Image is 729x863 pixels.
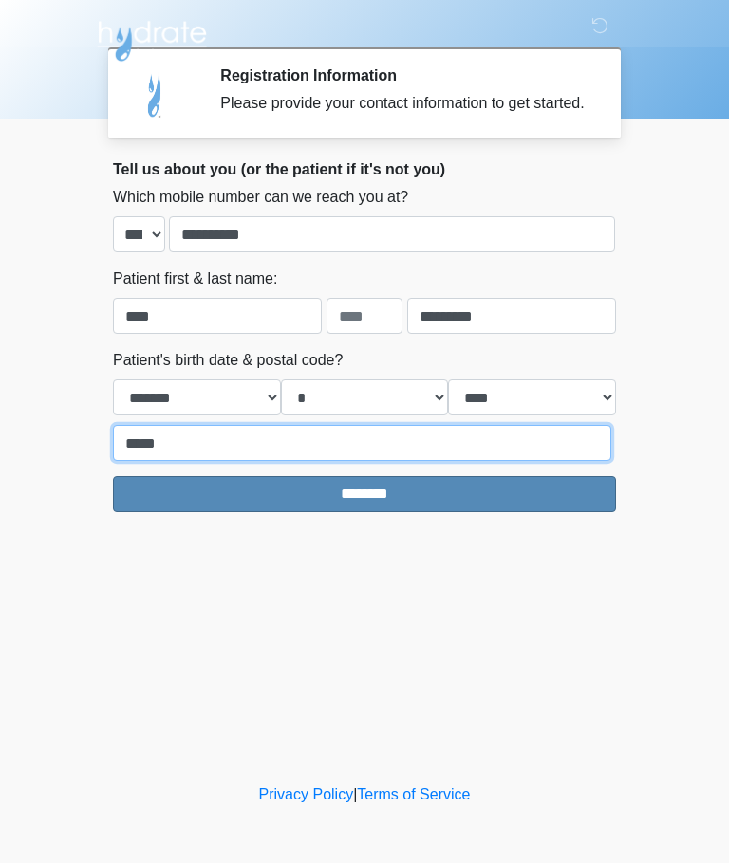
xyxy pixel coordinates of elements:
[259,786,354,802] a: Privacy Policy
[357,786,470,802] a: Terms of Service
[113,186,408,209] label: Which mobile number can we reach you at?
[353,786,357,802] a: |
[94,14,210,63] img: Hydrate IV Bar - Arcadia Logo
[220,92,588,115] div: Please provide your contact information to get started.
[113,160,616,178] h2: Tell us about you (or the patient if it's not you)
[127,66,184,123] img: Agent Avatar
[113,267,277,290] label: Patient first & last name:
[113,349,343,372] label: Patient's birth date & postal code?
